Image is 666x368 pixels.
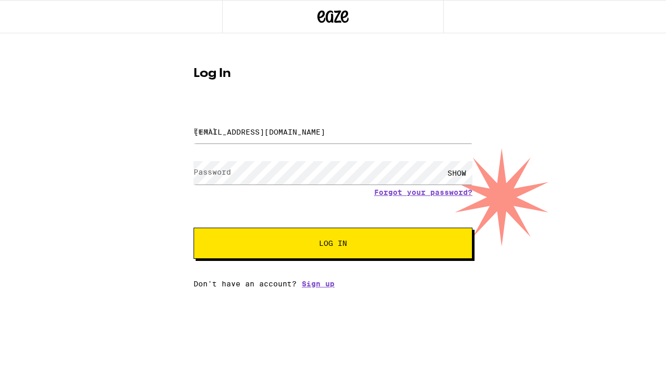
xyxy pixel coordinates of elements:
label: Email [194,127,217,135]
span: Log In [319,240,347,247]
button: Log In [194,228,472,259]
a: Sign up [302,280,335,288]
label: Password [194,168,231,176]
a: Forgot your password? [374,188,472,196]
h1: Log In [194,68,472,80]
div: SHOW [441,161,472,185]
span: Hi. Need any help? [6,7,75,16]
input: Email [194,120,472,143]
div: Don't have an account? [194,280,472,288]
